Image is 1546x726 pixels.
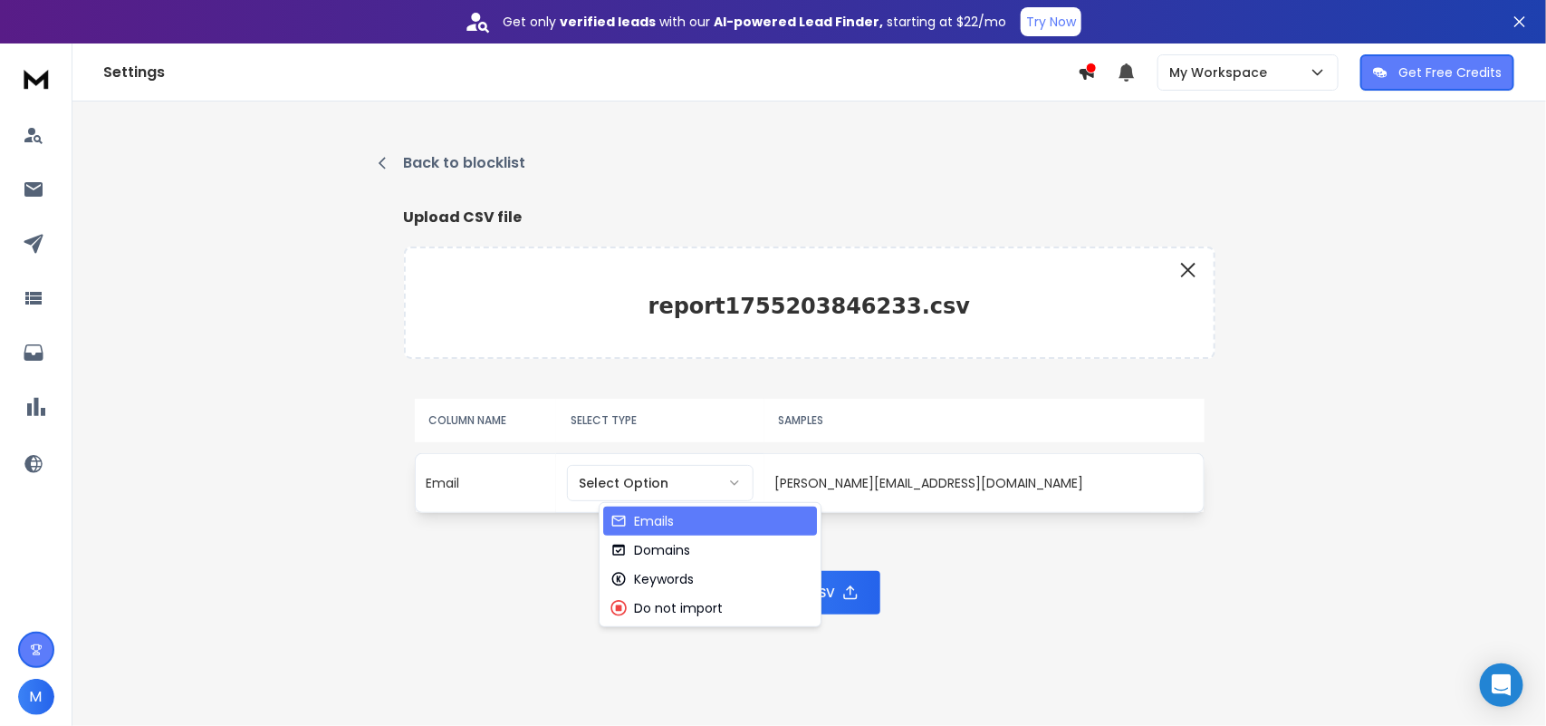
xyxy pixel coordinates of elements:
[610,570,694,588] div: Keywords
[556,399,764,442] th: SELECT TYPE
[714,13,883,31] strong: AI-powered Lead Finder,
[764,453,1205,513] td: [PERSON_NAME][EMAIL_ADDRESS][DOMAIN_NAME]
[103,62,1078,83] h1: Settings
[1480,663,1523,707] div: Open Intercom Messenger
[18,62,54,95] img: logo
[610,541,690,559] div: Domains
[420,292,1199,321] p: report1755203846233.csv
[1026,13,1076,31] p: Try Now
[415,399,557,442] th: COLUMN NAME
[18,679,54,715] span: M
[1169,63,1274,82] p: My Workspace
[567,465,754,501] button: Select Option
[610,512,674,530] div: Emails
[415,453,557,513] td: Email
[404,152,526,174] p: Back to blocklist
[764,399,1205,442] th: SAMPLES
[560,13,656,31] strong: verified leads
[610,599,723,617] div: Do not import
[404,207,1215,228] h1: Upload CSV file
[1398,63,1502,82] p: Get Free Credits
[503,13,1006,31] p: Get only with our starting at $22/mo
